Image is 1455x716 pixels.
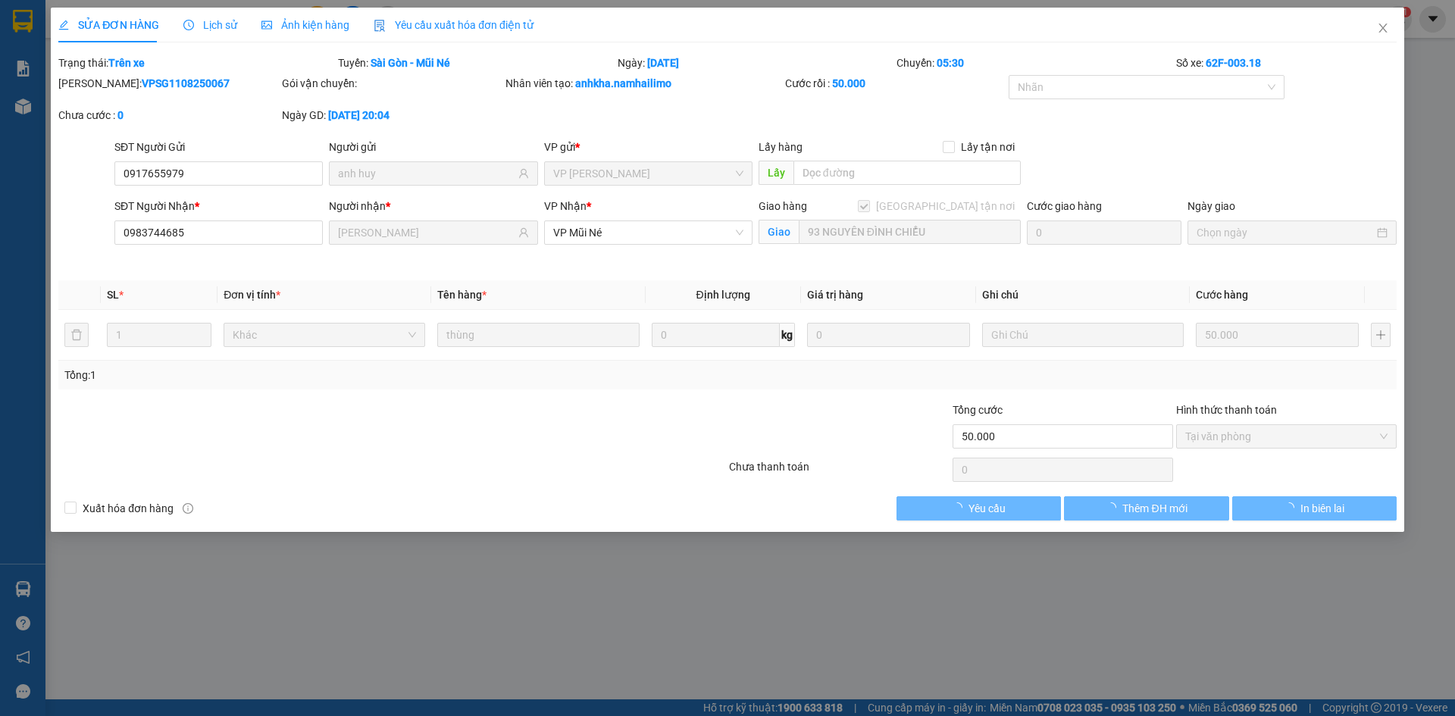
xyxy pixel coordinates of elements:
[338,165,515,182] input: Tên người gửi
[575,77,671,89] b: anhkha.namhailimo
[793,161,1021,185] input: Dọc đường
[437,289,487,301] span: Tên hàng
[870,198,1021,214] span: [GEOGRAPHIC_DATA] tận nơi
[518,227,529,238] span: user
[759,141,803,153] span: Lấy hàng
[58,20,69,30] span: edit
[1362,8,1404,50] button: Close
[183,20,194,30] span: clock-circle
[505,75,782,92] div: Nhân viên tạo:
[807,323,970,347] input: 0
[976,280,1190,310] th: Ghi chú
[57,55,336,71] div: Trạng thái:
[108,57,145,69] b: Trên xe
[1371,323,1391,347] button: plus
[616,55,896,71] div: Ngày:
[518,168,529,179] span: user
[282,107,502,124] div: Ngày GD:
[114,198,323,214] div: SĐT Người Nhận
[329,139,537,155] div: Người gửi
[937,57,964,69] b: 05:30
[1187,200,1235,212] label: Ngày giao
[1064,496,1228,521] button: Thêm ĐH mới
[114,139,323,155] div: SĐT Người Gửi
[968,500,1006,517] span: Yêu cầu
[759,161,793,185] span: Lấy
[77,500,180,517] span: Xuất hóa đơn hàng
[107,289,119,301] span: SL
[338,224,515,241] input: Tên người nhận
[647,57,679,69] b: [DATE]
[183,503,193,514] span: info-circle
[64,323,89,347] button: delete
[1206,57,1261,69] b: 62F-003.18
[1377,22,1389,34] span: close
[1300,500,1344,517] span: In biên lai
[233,324,416,346] span: Khác
[759,200,807,212] span: Giao hàng
[183,19,237,31] span: Lịch sử
[58,19,159,31] span: SỬA ĐƠN HÀNG
[759,220,799,244] span: Giao
[1122,500,1187,517] span: Thêm ĐH mới
[329,198,537,214] div: Người nhận
[952,502,968,513] span: loading
[785,75,1006,92] div: Cước rồi :
[544,139,753,155] div: VP gửi
[544,200,587,212] span: VP Nhận
[807,289,863,301] span: Giá trị hàng
[261,19,349,31] span: Ảnh kiện hàng
[955,139,1021,155] span: Lấy tận nơi
[64,367,562,383] div: Tổng: 1
[224,289,280,301] span: Đơn vị tính
[799,220,1021,244] input: Giao tận nơi
[437,323,639,347] input: VD: Bàn, Ghế
[1027,220,1181,245] input: Cước giao hàng
[336,55,616,71] div: Tuyến:
[696,289,750,301] span: Định lượng
[1284,502,1300,513] span: loading
[282,75,502,92] div: Gói vận chuyển:
[1175,55,1398,71] div: Số xe:
[328,109,390,121] b: [DATE] 20:04
[1197,224,1373,241] input: Ngày giao
[1027,200,1102,212] label: Cước giao hàng
[1185,425,1388,448] span: Tại văn phòng
[896,496,1061,521] button: Yêu cầu
[553,221,743,244] span: VP Mũi Né
[1196,323,1359,347] input: 0
[727,458,951,485] div: Chưa thanh toán
[1106,502,1122,513] span: loading
[58,75,279,92] div: [PERSON_NAME]:
[895,55,1175,71] div: Chuyến:
[374,20,386,32] img: icon
[117,109,124,121] b: 0
[780,323,795,347] span: kg
[553,162,743,185] span: VP Phạm Ngũ Lão
[1232,496,1397,521] button: In biên lai
[58,107,279,124] div: Chưa cước :
[953,404,1003,416] span: Tổng cước
[832,77,865,89] b: 50.000
[1196,289,1248,301] span: Cước hàng
[374,19,533,31] span: Yêu cầu xuất hóa đơn điện tử
[982,323,1184,347] input: Ghi Chú
[1176,404,1277,416] label: Hình thức thanh toán
[371,57,450,69] b: Sài Gòn - Mũi Né
[142,77,230,89] b: VPSG1108250067
[261,20,272,30] span: picture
